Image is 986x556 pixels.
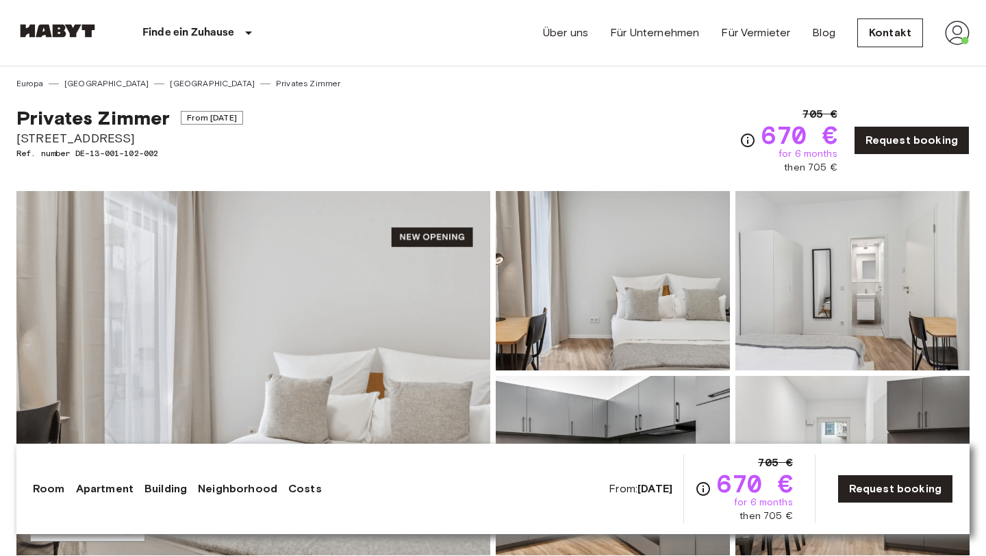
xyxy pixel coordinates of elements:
[16,106,170,129] span: Privates Zimmer
[16,77,43,90] a: Europa
[637,482,672,495] b: [DATE]
[945,21,970,45] img: avatar
[802,106,837,123] span: 705 €
[739,509,793,523] span: then 705 €
[64,77,149,90] a: [GEOGRAPHIC_DATA]
[721,25,790,41] a: Für Vermieter
[784,161,837,175] span: then 705 €
[76,481,134,497] a: Apartment
[198,481,277,497] a: Neighborhood
[739,132,756,149] svg: Check cost overview for full price breakdown. Please note that discounts apply to new joiners onl...
[761,123,837,147] span: 670 €
[144,481,187,497] a: Building
[609,481,672,496] span: From:
[543,25,588,41] a: Über uns
[288,481,322,497] a: Costs
[735,376,970,555] img: Picture of unit DE-13-001-102-002
[735,191,970,370] img: Picture of unit DE-13-001-102-002
[610,25,699,41] a: Für Unternehmen
[812,25,835,41] a: Blog
[758,455,793,471] span: 705 €
[734,496,793,509] span: for 6 months
[181,111,243,125] span: From [DATE]
[142,25,235,41] p: Finde ein Zuhause
[717,471,793,496] span: 670 €
[837,475,953,503] a: Request booking
[857,18,923,47] a: Kontakt
[779,147,837,161] span: for 6 months
[496,376,730,555] img: Picture of unit DE-13-001-102-002
[854,126,970,155] a: Request booking
[276,77,340,90] a: Privates Zimmer
[16,147,243,160] span: Ref. number DE-13-001-102-002
[496,191,730,370] img: Picture of unit DE-13-001-102-002
[16,24,99,38] img: Habyt
[33,481,65,497] a: Room
[695,481,711,497] svg: Check cost overview for full price breakdown. Please note that discounts apply to new joiners onl...
[16,129,243,147] span: [STREET_ADDRESS]
[16,191,490,555] img: Marketing picture of unit DE-13-001-102-002
[170,77,255,90] a: [GEOGRAPHIC_DATA]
